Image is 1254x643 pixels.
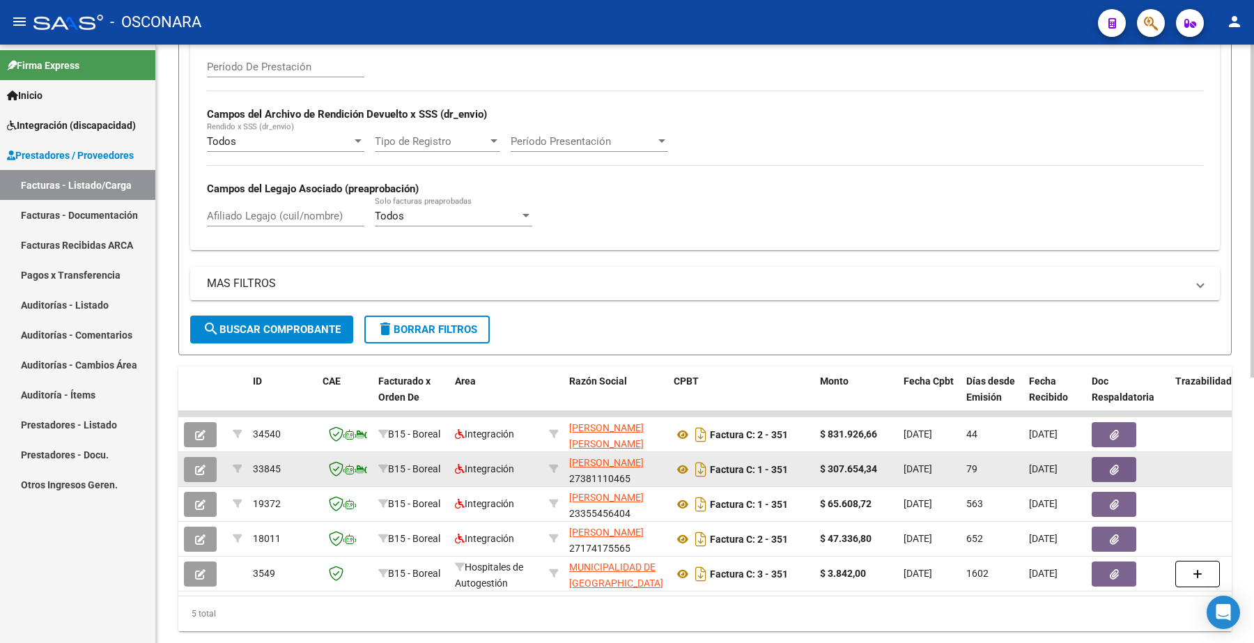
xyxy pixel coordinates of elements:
[317,366,373,428] datatable-header-cell: CAE
[377,320,394,337] mat-icon: delete
[820,375,849,387] span: Monto
[207,108,487,121] strong: Campos del Archivo de Rendición Devuelto x SSS (dr_envio)
[455,375,476,387] span: Area
[364,316,490,343] button: Borrar Filtros
[253,463,281,474] span: 33845
[710,534,788,545] strong: Factura C: 2 - 351
[692,528,710,550] i: Descargar documento
[110,7,201,38] span: - OSCONARA
[323,375,341,387] span: CAE
[388,533,440,544] span: B15 - Boreal
[710,499,788,510] strong: Factura C: 1 - 351
[961,366,1023,428] datatable-header-cell: Días desde Emisión
[1029,463,1058,474] span: [DATE]
[7,58,79,73] span: Firma Express
[1029,428,1058,440] span: [DATE]
[207,276,1186,291] mat-panel-title: MAS FILTROS
[569,527,644,538] span: [PERSON_NAME]
[569,490,663,519] div: 23355456404
[7,88,42,103] span: Inicio
[814,366,898,428] datatable-header-cell: Monto
[7,118,136,133] span: Integración (discapacidad)
[207,183,419,195] strong: Campos del Legajo Asociado (preaprobación)
[668,366,814,428] datatable-header-cell: CPBT
[904,533,932,544] span: [DATE]
[190,316,353,343] button: Buscar Comprobante
[569,561,663,589] span: MUNICIPALIDAD DE [GEOGRAPHIC_DATA]
[710,464,788,475] strong: Factura C: 1 - 351
[569,525,663,554] div: 27174175565
[569,455,663,484] div: 27381110465
[1029,498,1058,509] span: [DATE]
[569,457,644,468] span: [PERSON_NAME]
[692,563,710,585] i: Descargar documento
[966,568,989,579] span: 1602
[569,559,663,589] div: 30668404533
[569,422,644,449] span: [PERSON_NAME] [PERSON_NAME]
[692,424,710,446] i: Descargar documento
[692,458,710,481] i: Descargar documento
[966,375,1015,403] span: Días desde Emisión
[373,366,449,428] datatable-header-cell: Facturado x Orden De
[820,428,877,440] strong: $ 831.926,66
[1207,596,1240,629] div: Open Intercom Messenger
[253,533,281,544] span: 18011
[449,366,543,428] datatable-header-cell: Area
[207,135,236,148] span: Todos
[710,429,788,440] strong: Factura C: 2 - 351
[674,375,699,387] span: CPBT
[569,375,627,387] span: Razón Social
[710,568,788,580] strong: Factura C: 3 - 351
[904,428,932,440] span: [DATE]
[11,13,28,30] mat-icon: menu
[7,148,134,163] span: Prestadores / Proveedores
[1226,13,1243,30] mat-icon: person
[253,375,262,387] span: ID
[388,428,440,440] span: B15 - Boreal
[377,323,477,336] span: Borrar Filtros
[203,323,341,336] span: Buscar Comprobante
[820,498,872,509] strong: $ 65.608,72
[1170,366,1253,428] datatable-header-cell: Trazabilidad
[203,320,219,337] mat-icon: search
[455,463,514,474] span: Integración
[904,463,932,474] span: [DATE]
[692,493,710,516] i: Descargar documento
[190,267,1220,300] mat-expansion-panel-header: MAS FILTROS
[1092,375,1154,403] span: Doc Respaldatoria
[511,135,656,148] span: Período Presentación
[455,533,514,544] span: Integración
[966,498,983,509] span: 563
[455,498,514,509] span: Integración
[904,375,954,387] span: Fecha Cpbt
[966,463,977,474] span: 79
[375,210,404,222] span: Todos
[820,568,866,579] strong: $ 3.842,00
[966,428,977,440] span: 44
[375,135,488,148] span: Tipo de Registro
[569,492,644,503] span: [PERSON_NAME]
[1023,366,1086,428] datatable-header-cell: Fecha Recibido
[247,366,317,428] datatable-header-cell: ID
[966,533,983,544] span: 652
[388,498,440,509] span: B15 - Boreal
[1029,375,1068,403] span: Fecha Recibido
[904,568,932,579] span: [DATE]
[378,375,431,403] span: Facturado x Orden De
[253,428,281,440] span: 34540
[388,463,440,474] span: B15 - Boreal
[455,561,523,589] span: Hospitales de Autogestión
[1029,533,1058,544] span: [DATE]
[253,568,275,579] span: 3549
[820,463,877,474] strong: $ 307.654,34
[904,498,932,509] span: [DATE]
[455,428,514,440] span: Integración
[178,596,1232,631] div: 5 total
[388,568,440,579] span: B15 - Boreal
[1086,366,1170,428] datatable-header-cell: Doc Respaldatoria
[564,366,668,428] datatable-header-cell: Razón Social
[1029,568,1058,579] span: [DATE]
[820,533,872,544] strong: $ 47.336,80
[1175,375,1232,387] span: Trazabilidad
[569,420,663,449] div: 20354713455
